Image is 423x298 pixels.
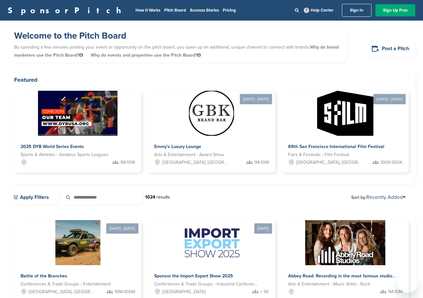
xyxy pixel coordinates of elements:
span: 69th San Francisco International Film Festival [288,144,384,149]
span: [GEOGRAPHIC_DATA], [GEOGRAPHIC_DATA], [US_STATE][GEOGRAPHIC_DATA], [GEOGRAPHIC_DATA], [GEOGRAPHIC... [29,288,95,295]
img: Sponsorpitch & [55,220,100,265]
span: 1M-10M [120,159,135,166]
a: How It Works [136,8,160,13]
span: Arts & Entertainment - Music Artist - Rock [288,281,370,288]
span: 10M-100M [115,288,135,295]
div: [DATE] - [DATE] [240,94,272,104]
strong: 1024 [145,194,155,200]
h2: Featured [14,75,409,84]
iframe: Button to launch messaging window [397,272,418,293]
a: Sponsorpitch & 2025 DYB World Series Events Sports & Athletes - Amateur Sports Leagues 1M-10M [14,91,141,172]
img: Sponsorpitch & [305,220,385,265]
h1: Welcome to the Pitch Board [14,30,341,42]
a: Post a Pitch [366,41,415,57]
span: Fairs & Festivals - Film Festival [288,151,349,158]
span: 1M-10M [388,288,402,295]
div: [DATE] [254,223,272,234]
a: [DATE] - [DATE] Sponsorpitch & 69th San Francisco International Film Festival Fairs & Festivals -... [282,80,409,172]
a: Help Center [303,6,335,14]
span: [GEOGRAPHIC_DATA] [162,288,205,295]
span: Conferences & Trade Groups - Entertainment [21,281,111,288]
div: [DATE] - [DATE] [106,223,138,234]
a: Sign In [342,4,371,17]
div: [DATE] - [DATE] [373,94,406,104]
span: Arts & Entertainment - Award Show [154,151,224,158]
img: Sponsorpitch & [38,91,117,136]
a: Pitch Board [164,8,186,13]
span: 1M-10M [254,159,269,166]
span: 100K-500K [381,159,402,166]
span: Sports & Athletes - Amateur Sports Leagues [21,151,108,158]
a: SponsorPitch [8,6,125,14]
img: Sponsorpitch & [317,91,373,136]
span: results [156,194,170,200]
p: By spending a few minutes posting your event or opportunity on the pitch board, you open up an ad... [14,42,341,61]
a: Sign Up Free [375,4,415,16]
span: [GEOGRAPHIC_DATA], [GEOGRAPHIC_DATA] [296,159,362,166]
span: < 5K [260,288,269,295]
a: Pricing [223,8,236,13]
span: 2025 DYB World Series Events [21,144,84,149]
span: [GEOGRAPHIC_DATA], [GEOGRAPHIC_DATA] [162,159,229,166]
span: Sponsor the Import Export Show 2025 [154,273,233,279]
span: Abbey Road: Recording in the most famous studio [288,273,392,279]
span: Battle of the Branches [21,273,67,279]
span: Sort by: [351,195,406,200]
img: Sponsorpitch & [189,91,234,136]
a: Success Stories [190,8,219,13]
a: [DATE] - [DATE] Sponsorpitch & Emmy's Luxury Lounge Arts & Entertainment - Award Show [GEOGRAPHIC... [148,80,275,172]
span: Emmy's Luxury Lounge [154,144,201,149]
img: Sponsorpitch & [177,220,246,265]
span: Why do events and properties use the Pitch Board? [91,52,201,58]
a: Recently Added [366,194,406,200]
span: Conferences & Trade Groups - Industrial Conference [154,281,259,288]
a: Apply Filters [8,191,58,204]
